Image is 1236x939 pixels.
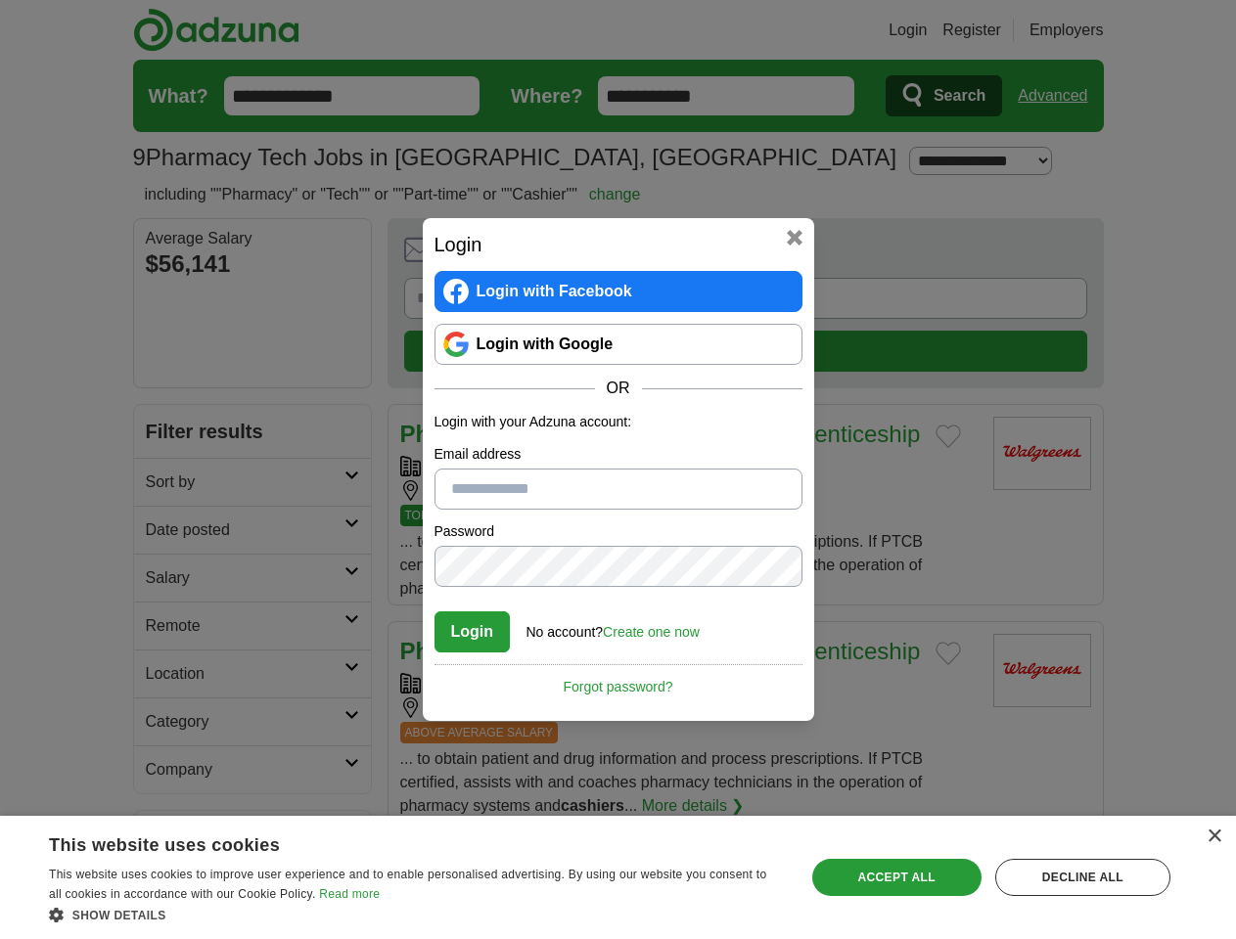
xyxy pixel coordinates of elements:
[435,521,802,542] label: Password
[435,230,802,259] h2: Login
[526,610,700,643] div: No account?
[603,624,700,640] a: Create one now
[435,444,802,465] label: Email address
[435,664,802,697] a: Forgot password?
[1207,829,1221,844] div: Close
[49,827,733,857] div: This website uses cookies
[995,859,1170,896] div: Decline all
[435,412,802,432] p: Login with your Adzuna account:
[49,868,766,901] span: This website uses cookies to improve user experience and to enable personalised advertising. By u...
[435,611,511,652] button: Login
[49,905,782,924] div: Show details
[595,377,642,400] span: OR
[319,887,380,901] a: Read more, opens a new window
[435,324,802,365] a: Login with Google
[812,859,982,896] div: Accept all
[435,271,802,312] a: Login with Facebook
[72,909,166,922] span: Show details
